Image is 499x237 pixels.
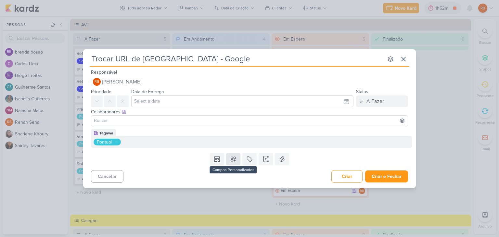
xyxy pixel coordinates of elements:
[97,139,112,145] div: Pontual
[95,80,99,84] p: RB
[91,108,408,115] div: Colaboradores
[331,170,363,183] button: Criar
[366,97,384,105] div: A Fazer
[102,78,141,86] span: [PERSON_NAME]
[90,53,383,65] input: Kard Sem Título
[131,89,164,94] label: Data de Entrega
[91,69,117,75] label: Responsável
[93,78,101,86] div: Rogerio Bispo
[131,95,353,107] input: Select a date
[210,166,257,173] div: Campos Personalizados
[91,89,111,94] label: Prioridade
[99,130,113,136] div: Tagawa
[365,170,408,182] button: Criar e Fechar
[91,170,123,183] button: Cancelar
[91,76,408,88] button: RB [PERSON_NAME]
[356,95,408,107] button: A Fazer
[356,89,368,94] label: Status
[93,117,406,125] input: Buscar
